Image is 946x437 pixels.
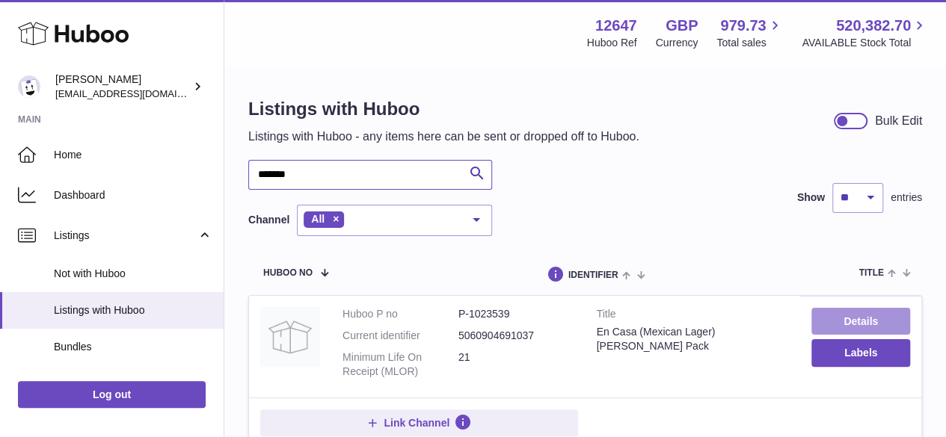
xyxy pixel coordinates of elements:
h1: Listings with Huboo [248,97,639,121]
span: identifier [568,270,618,280]
img: En Casa (Mexican Lager) Pinter Pack [260,307,320,367]
span: Listings with Huboo [54,303,212,317]
span: AVAILABLE Stock Total [802,36,928,50]
a: 979.73 Total sales [716,16,783,50]
a: Details [811,308,910,335]
span: [EMAIL_ADDRESS][DOMAIN_NAME] [55,87,220,99]
span: 979.73 [720,16,766,36]
div: Currency [656,36,698,50]
dd: P-1023539 [458,307,574,321]
a: Log out [18,381,206,408]
span: Huboo no [263,268,313,278]
span: Listings [54,229,197,243]
div: En Casa (Mexican Lager) [PERSON_NAME] Pack [597,325,790,353]
dd: 5060904691037 [458,329,574,343]
button: Labels [811,339,910,366]
span: Not with Huboo [54,267,212,281]
span: Bundles [54,340,212,354]
strong: Title [597,307,790,325]
span: 520,382.70 [836,16,911,36]
span: Dashboard [54,188,212,202]
span: entries [891,190,922,205]
a: 520,382.70 AVAILABLE Stock Total [802,16,928,50]
dt: Current identifier [343,329,458,343]
span: Total sales [716,36,783,50]
span: title [859,268,883,278]
span: All [311,213,325,225]
div: [PERSON_NAME] [55,72,190,101]
div: Bulk Edit [875,113,922,129]
dt: Huboo P no [343,307,458,321]
span: Link Channel [384,416,449,430]
dt: Minimum Life On Receipt (MLOR) [343,350,458,379]
label: Channel [248,213,289,227]
button: Link Channel [260,409,578,436]
label: Show [797,190,825,205]
p: Listings with Huboo - any items here can be sent or dropped off to Huboo. [248,128,639,145]
img: internalAdmin-12647@internal.huboo.com [18,75,40,98]
dd: 21 [458,350,574,379]
strong: GBP [666,16,698,36]
strong: 12647 [595,16,637,36]
span: Home [54,148,212,162]
div: Huboo Ref [587,36,637,50]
